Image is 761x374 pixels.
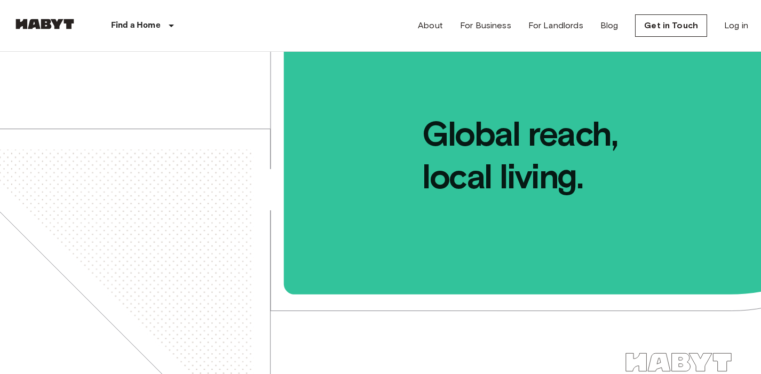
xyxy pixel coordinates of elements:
[13,19,77,29] img: Habyt
[460,19,511,32] a: For Business
[528,19,583,32] a: For Landlords
[286,52,761,198] span: Global reach, local living.
[635,14,707,37] a: Get in Touch
[724,19,748,32] a: Log in
[418,19,443,32] a: About
[111,19,161,32] p: Find a Home
[600,19,619,32] a: Blog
